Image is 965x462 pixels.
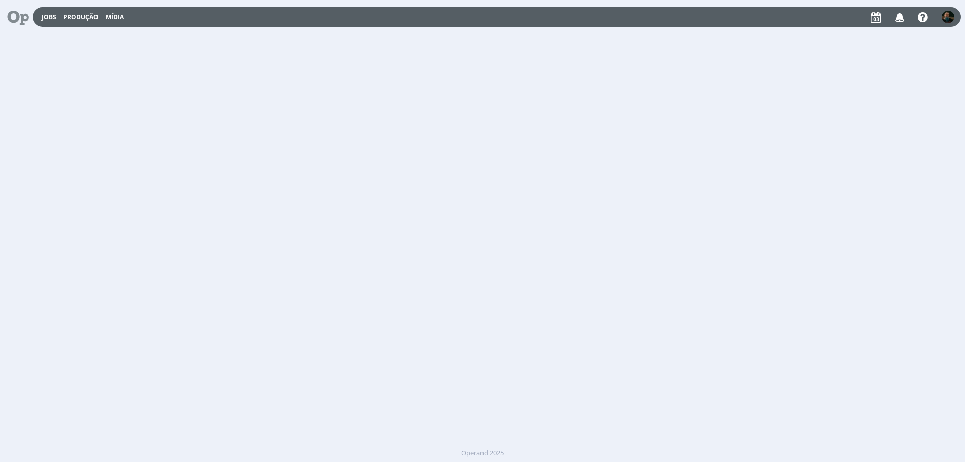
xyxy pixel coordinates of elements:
[942,11,954,23] img: M
[63,13,99,21] a: Produção
[106,13,124,21] a: Mídia
[39,13,59,21] button: Jobs
[941,8,955,26] button: M
[103,13,127,21] button: Mídia
[60,13,102,21] button: Produção
[42,13,56,21] a: Jobs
